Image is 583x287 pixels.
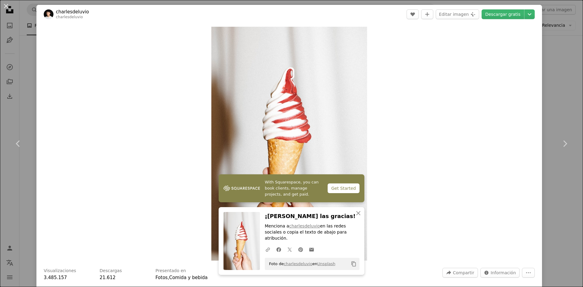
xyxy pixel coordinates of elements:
[306,243,317,255] a: Comparte por correo electrónico
[522,268,535,278] button: Más acciones
[524,9,535,19] button: Elegir el tamaño de descarga
[56,9,89,15] a: charlesdeluvio
[56,15,83,19] a: charlesdeluvio
[211,27,367,261] button: Ampliar en esta imagen
[289,224,320,228] a: charlesdeluvio
[100,275,116,280] span: 21.612
[284,243,295,255] a: Comparte en Twitter
[44,275,67,280] span: 3.485.157
[155,268,186,274] h3: Presentado en
[421,9,433,19] button: Añade a la colección
[442,268,478,278] button: Compartir esta imagen
[491,268,516,277] span: Información
[211,27,367,261] img: Helado de SWIRL
[317,261,335,266] a: Unsplash
[480,268,520,278] button: Estadísticas sobre esta imagen
[219,174,364,202] a: With Squarespace, you can book clients, manage projects, and get paid.Get Started
[284,261,312,266] a: charlesdeluvio
[155,275,168,280] a: Fotos
[436,9,479,19] button: Editar imagen
[328,183,360,193] div: Get Started
[266,259,335,269] span: Foto de en
[547,114,583,173] a: Siguiente
[265,212,360,221] h3: ¡[PERSON_NAME] las gracias!
[273,243,284,255] a: Comparte en Facebook
[349,259,359,269] button: Copiar al portapapeles
[295,243,306,255] a: Comparte en Pinterest
[265,223,360,241] p: Menciona a en las redes sociales o copia el texto de abajo para atribución.
[482,9,524,19] a: Descargar gratis
[44,268,76,274] h3: Visualizaciones
[44,9,53,19] img: Ve al perfil de charlesdeluvio
[100,268,122,274] h3: Descargas
[223,184,260,193] img: file-1747939142011-51e5cc87e3c9
[453,268,474,277] span: Compartir
[407,9,419,19] button: Me gusta
[169,275,208,280] a: Comida y bebida
[168,275,169,280] span: ,
[265,179,323,197] span: With Squarespace, you can book clients, manage projects, and get paid.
